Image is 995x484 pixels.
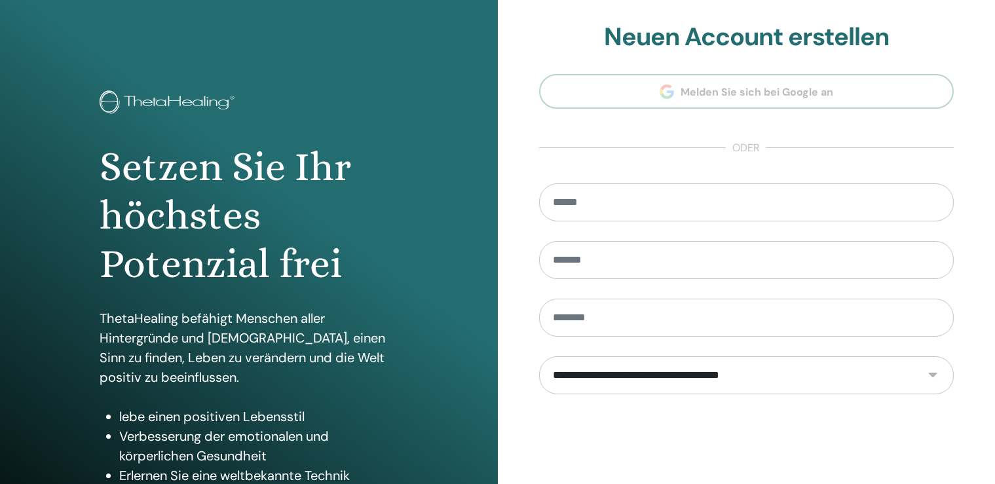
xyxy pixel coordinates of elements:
[100,308,398,387] p: ThetaHealing befähigt Menschen aller Hintergründe und [DEMOGRAPHIC_DATA], einen Sinn zu finden, L...
[726,140,766,156] span: oder
[119,407,398,426] li: lebe einen positiven Lebensstil
[647,414,846,465] iframe: reCAPTCHA
[100,143,398,289] h1: Setzen Sie Ihr höchstes Potenzial frei
[119,426,398,466] li: Verbesserung der emotionalen und körperlichen Gesundheit
[539,22,954,52] h2: Neuen Account erstellen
